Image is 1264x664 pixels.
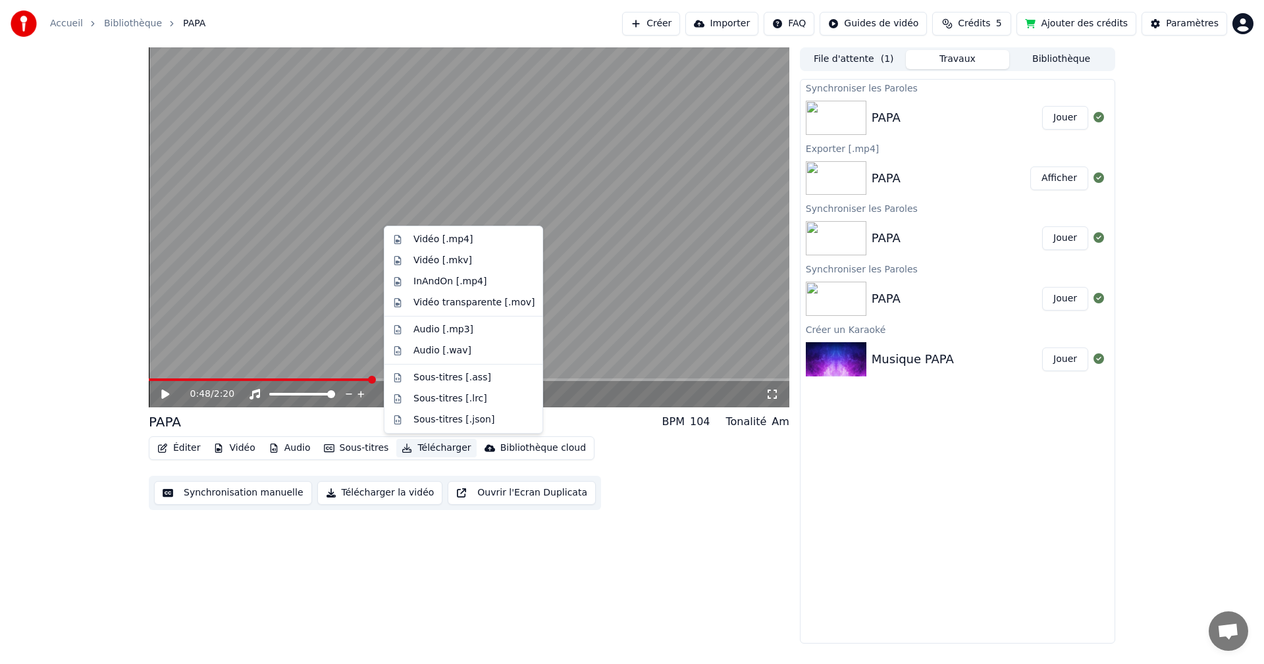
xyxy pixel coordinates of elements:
[726,414,767,430] div: Tonalité
[1009,50,1113,69] button: Bibliothèque
[413,275,487,288] div: InAndOn [.mp4]
[413,323,473,336] div: Audio [.mp3]
[413,413,494,426] div: Sous-titres [.json]
[413,254,472,267] div: Vidéo [.mkv]
[1042,287,1088,311] button: Jouer
[413,296,535,309] div: Vidéo transparente [.mov]
[1142,12,1227,36] button: Paramètres
[996,17,1002,30] span: 5
[872,290,901,308] div: PAPA
[413,392,487,405] div: Sous-titres [.lrc]
[872,109,901,127] div: PAPA
[263,439,316,457] button: Audio
[413,344,471,357] div: Audio [.wav]
[622,12,680,36] button: Créer
[685,12,758,36] button: Importer
[801,321,1115,337] div: Créer un Karaoké
[50,17,205,30] nav: breadcrumb
[1042,347,1088,371] button: Jouer
[154,481,312,505] button: Synchronisation manuelle
[500,442,586,455] div: Bibliothèque cloud
[214,388,234,401] span: 2:20
[152,439,205,457] button: Éditer
[448,481,596,505] button: Ouvrir l'Ecran Duplicata
[764,12,814,36] button: FAQ
[801,261,1115,276] div: Synchroniser les Paroles
[1030,166,1088,190] button: Afficher
[801,200,1115,216] div: Synchroniser les Paroles
[50,17,83,30] a: Accueil
[1166,17,1219,30] div: Paramètres
[396,439,476,457] button: Télécharger
[183,17,205,30] span: PAPA
[802,50,906,69] button: File d'attente
[1209,611,1248,651] div: Ouvrir le chat
[11,11,37,37] img: youka
[1042,106,1088,130] button: Jouer
[208,439,260,457] button: Vidéo
[690,414,710,430] div: 104
[319,439,394,457] button: Sous-titres
[104,17,162,30] a: Bibliothèque
[820,12,927,36] button: Guides de vidéo
[958,17,990,30] span: Crédits
[932,12,1011,36] button: Crédits5
[190,388,211,401] span: 0:48
[872,350,954,369] div: Musique PAPA
[190,388,222,401] div: /
[906,50,1010,69] button: Travaux
[413,371,491,384] div: Sous-titres [.ass]
[801,140,1115,156] div: Exporter [.mp4]
[872,229,901,247] div: PAPA
[1042,226,1088,250] button: Jouer
[1016,12,1136,36] button: Ajouter des crédits
[317,481,443,505] button: Télécharger la vidéo
[149,413,181,431] div: PAPA
[881,53,894,66] span: ( 1 )
[872,169,901,188] div: PAPA
[662,414,685,430] div: BPM
[772,414,789,430] div: Am
[801,80,1115,95] div: Synchroniser les Paroles
[413,233,473,246] div: Vidéo [.mp4]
